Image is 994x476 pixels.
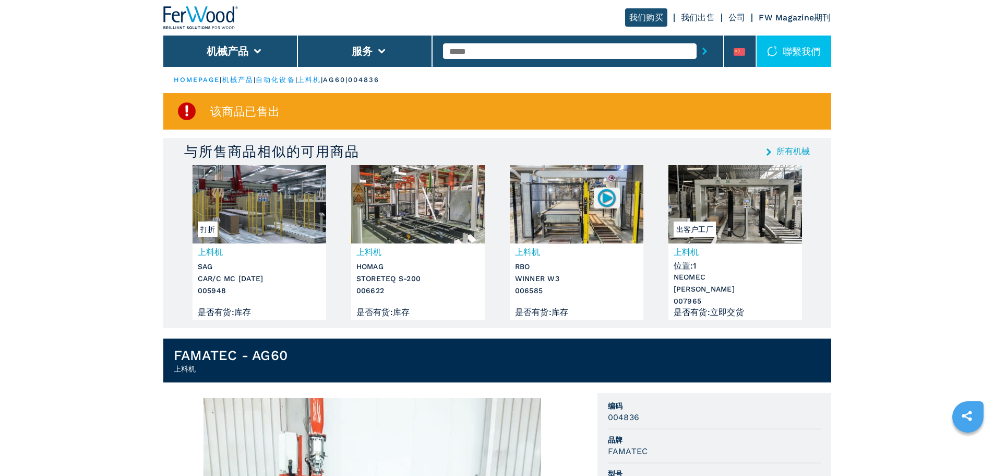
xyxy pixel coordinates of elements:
img: Ferwood [163,6,238,29]
span: | [295,76,297,84]
p: 004836 [348,75,380,85]
button: 服务 [352,45,373,57]
h3: FAMATEC [608,445,648,457]
button: 机械产品 [207,45,249,57]
a: 上料机 [297,76,321,84]
a: sharethis [954,403,980,429]
h3: HOMAG STORETEQ S-200 006622 [356,261,480,297]
div: 位置 : 1 [674,258,797,269]
div: 是否有货 : 库存 [356,310,480,315]
a: 机械产品 [222,76,254,84]
h3: NEOMEC [PERSON_NAME] 007965 [674,271,797,307]
h3: 上料机 [356,246,480,258]
span: 编码 [608,401,821,411]
span: 出客户工厂 [674,222,716,237]
a: 上料机 NEOMEC AXEL C出客户工厂上料机位置:1NEOMEC[PERSON_NAME]007965是否有货:立即交货 [668,165,802,320]
h3: SAG CAR/C MC [DATE] 005948 [198,261,321,297]
div: 聯繫我們 [757,36,831,67]
a: 上料机 SAG CAR/C MC 2/12/44打折上料机SAGCAR/C MC [DATE]005948是否有货:库存 [193,165,326,320]
h3: 004836 [608,411,640,423]
div: 是否有货 : 立即交货 [674,310,797,315]
span: 该商品已售出 [210,106,280,118]
h3: RBO WINNER W3 006585 [515,261,638,297]
span: | [254,76,256,84]
img: 上料机 NEOMEC AXEL C [668,165,802,243]
button: submit-button [697,39,713,63]
h3: 与所售商品相似的可用商品 [184,143,360,160]
a: FW Magazine期刊 [759,13,831,22]
img: 上料机 SAG CAR/C MC 2/12/44 [193,165,326,243]
a: 我们购买 [625,8,667,27]
h3: 上料机 [198,246,321,258]
span: 打折 [198,222,218,237]
img: 006585 [596,188,617,208]
a: 我们出售 [681,13,715,22]
h3: 上料机 [674,246,797,258]
a: 上料机 HOMAG STORETEQ S-200上料机HOMAGSTORETEQ S-200006622是否有货:库存 [351,165,485,320]
div: 是否有货 : 库存 [515,310,638,315]
a: HOMEPAGE [174,76,220,84]
span: 品牌 [608,435,821,445]
p: ag60 | [323,75,348,85]
div: 是否有货 : 库存 [198,310,321,315]
span: | [321,76,323,84]
a: 自动化设备 [256,76,295,84]
span: | [220,76,222,84]
a: 所有机械 [776,147,810,156]
a: 公司 [728,13,746,22]
img: 上料机 HOMAG STORETEQ S-200 [351,165,485,243]
img: 上料机 RBO WINNER W3 [510,165,643,243]
h3: 上料机 [515,246,638,258]
h1: FAMATEC - AG60 [174,347,288,364]
img: SoldProduct [176,101,197,122]
a: 上料机 RBO WINNER W3006585上料机RBOWINNER W3006585是否有货:库存 [510,165,643,320]
img: 聯繫我們 [767,46,777,56]
h2: 上料机 [174,364,288,374]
